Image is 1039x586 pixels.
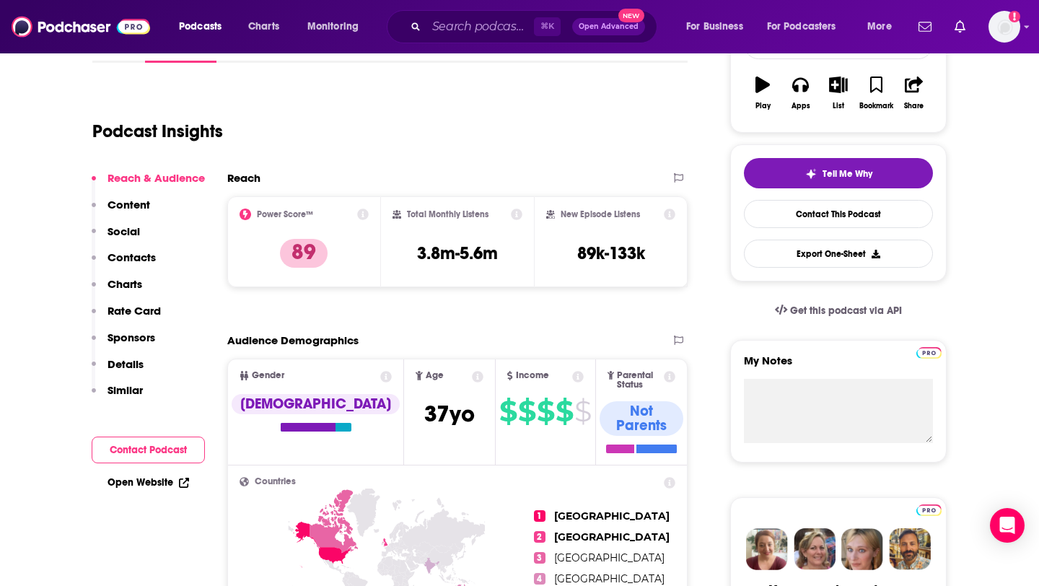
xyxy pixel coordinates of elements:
[763,293,913,328] a: Get this podcast via API
[744,158,933,188] button: tell me why sparkleTell Me Why
[841,528,883,570] img: Jules Profile
[169,15,240,38] button: open menu
[108,357,144,371] p: Details
[307,17,359,37] span: Monitoring
[92,121,223,142] h1: Podcast Insights
[92,171,205,198] button: Reach & Audience
[988,11,1020,43] img: User Profile
[618,9,644,22] span: New
[92,198,150,224] button: Content
[913,14,937,39] a: Show notifications dropdown
[790,305,902,317] span: Get this podcast via API
[990,508,1025,543] div: Open Intercom Messenger
[108,198,150,211] p: Content
[1009,11,1020,22] svg: Add a profile image
[534,531,545,543] span: 2
[255,477,296,486] span: Countries
[92,304,161,331] button: Rate Card
[916,502,942,516] a: Pro website
[577,242,645,264] h3: 89k-133k
[554,530,670,543] span: [GEOGRAPHIC_DATA]
[744,67,781,119] button: Play
[108,331,155,344] p: Sponsors
[280,239,328,268] p: 89
[92,437,205,463] button: Contact Podcast
[744,240,933,268] button: Export One-Sheet
[556,400,573,423] span: $
[239,15,288,38] a: Charts
[904,102,924,110] div: Share
[407,209,488,219] h2: Total Monthly Listens
[417,242,498,264] h3: 3.8m-5.6m
[92,250,156,277] button: Contacts
[179,17,222,37] span: Podcasts
[574,400,591,423] span: $
[889,528,931,570] img: Jon Profile
[227,333,359,347] h2: Audience Demographics
[758,15,857,38] button: open menu
[534,573,545,585] span: 4
[92,357,144,384] button: Details
[92,224,140,251] button: Social
[859,102,893,110] div: Bookmark
[617,371,661,390] span: Parental Status
[92,331,155,357] button: Sponsors
[676,15,761,38] button: open menu
[108,383,143,397] p: Similar
[534,552,545,564] span: 3
[867,17,892,37] span: More
[744,354,933,379] label: My Notes
[988,11,1020,43] span: Logged in as AutumnKatie
[499,400,517,423] span: $
[108,476,189,489] a: Open Website
[572,18,645,35] button: Open AdvancedNew
[554,551,665,564] span: [GEOGRAPHIC_DATA]
[755,102,771,110] div: Play
[426,15,534,38] input: Search podcasts, credits, & more...
[794,528,836,570] img: Barbara Profile
[916,504,942,516] img: Podchaser Pro
[895,67,933,119] button: Share
[108,250,156,264] p: Contacts
[534,17,561,36] span: ⌘ K
[108,171,205,185] p: Reach & Audience
[579,23,639,30] span: Open Advanced
[108,304,161,318] p: Rate Card
[424,400,475,428] span: 37 yo
[857,67,895,119] button: Bookmark
[92,383,143,410] button: Similar
[297,15,377,38] button: open menu
[988,11,1020,43] button: Show profile menu
[781,67,819,119] button: Apps
[792,102,810,110] div: Apps
[744,200,933,228] a: Contact This Podcast
[554,510,670,522] span: [GEOGRAPHIC_DATA]
[746,528,788,570] img: Sydney Profile
[518,400,535,423] span: $
[805,168,817,180] img: tell me why sparkle
[833,102,844,110] div: List
[767,17,836,37] span: For Podcasters
[823,168,872,180] span: Tell Me Why
[949,14,971,39] a: Show notifications dropdown
[108,277,142,291] p: Charts
[686,17,743,37] span: For Business
[554,572,665,585] span: [GEOGRAPHIC_DATA]
[600,401,683,436] div: Not Parents
[516,371,549,380] span: Income
[537,400,554,423] span: $
[400,10,671,43] div: Search podcasts, credits, & more...
[257,209,313,219] h2: Power Score™
[426,371,444,380] span: Age
[916,347,942,359] img: Podchaser Pro
[820,67,857,119] button: List
[857,15,910,38] button: open menu
[561,209,640,219] h2: New Episode Listens
[232,394,400,414] div: [DEMOGRAPHIC_DATA]
[534,510,545,522] span: 1
[916,345,942,359] a: Pro website
[12,13,150,40] img: Podchaser - Follow, Share and Rate Podcasts
[92,277,142,304] button: Charts
[248,17,279,37] span: Charts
